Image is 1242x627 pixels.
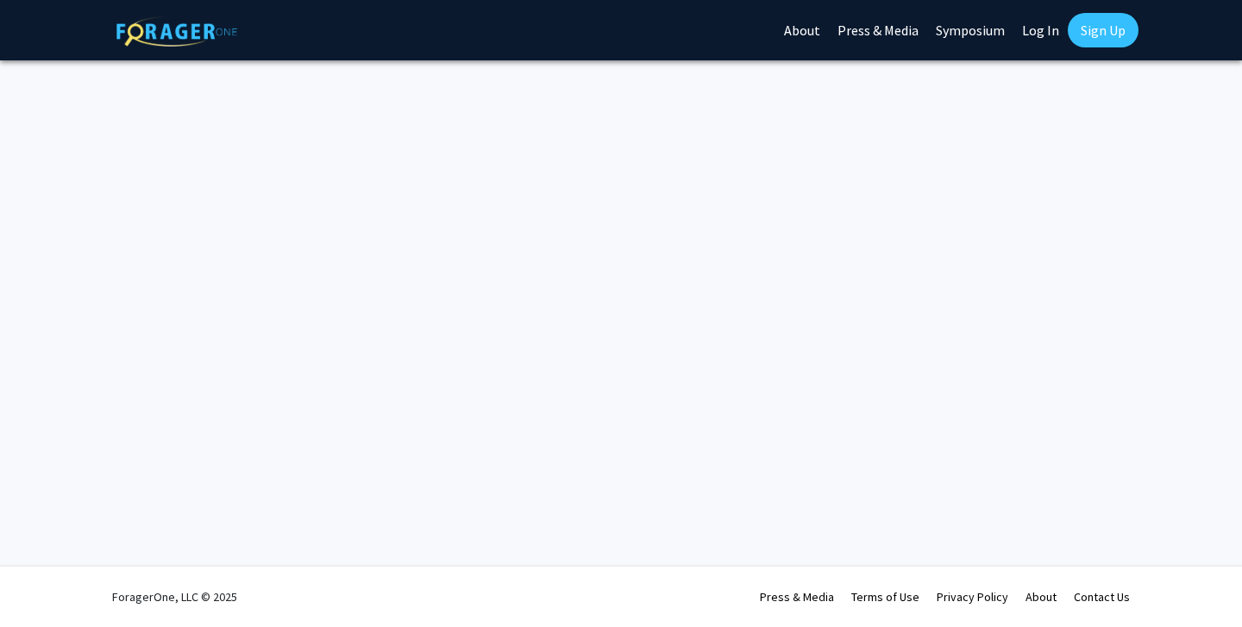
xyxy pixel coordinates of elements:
[112,567,237,627] div: ForagerOne, LLC © 2025
[851,589,919,605] a: Terms of Use
[1068,13,1138,47] a: Sign Up
[116,16,237,47] img: ForagerOne Logo
[1074,589,1130,605] a: Contact Us
[937,589,1008,605] a: Privacy Policy
[760,589,834,605] a: Press & Media
[1026,589,1057,605] a: About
